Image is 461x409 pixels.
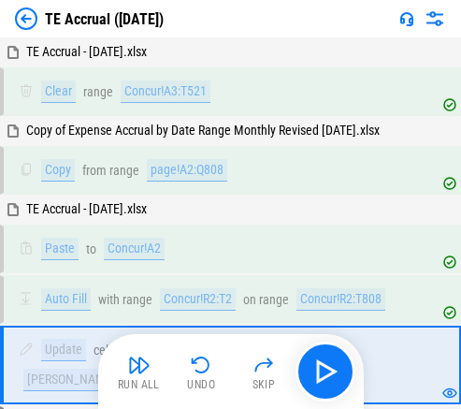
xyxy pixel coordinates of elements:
img: Main button [310,357,340,387]
div: range [259,293,289,307]
div: Skip [252,379,276,390]
div: page!A2:Q808 [147,159,227,182]
div: Undo [187,379,215,390]
div: to [86,242,96,256]
div: Paste [41,238,79,260]
div: Update [41,339,86,361]
img: Back [15,7,37,30]
div: from [82,164,107,178]
div: Concur!A2 [104,238,165,260]
span: Copy of Expense Accrual by Date Range Monthly Revised [DATE].xlsx [26,123,380,138]
div: Concur!R2:T808 [296,288,385,311]
div: range [122,293,152,307]
div: Concur!R2:T2 [160,288,236,311]
div: Copy [41,159,75,182]
img: Support [399,11,414,26]
img: Run All [128,354,151,376]
div: on [243,293,256,307]
span: TE Accrual - [DATE].xlsx [26,201,147,216]
span: TE Accrual - [DATE].xlsx [26,44,147,59]
div: [PERSON_NAME] (44286337) [23,369,182,391]
div: Auto Fill [41,288,91,311]
div: Concur!A3:T521 [121,80,210,103]
div: Run All [118,379,160,390]
div: TE Accrual ([DATE]) [45,10,164,28]
div: Clear [41,80,76,103]
img: Skip [252,354,275,376]
img: Undo [190,354,212,376]
div: with [98,293,120,307]
button: Run All [109,349,169,394]
img: Settings menu [424,7,446,30]
button: Skip [234,349,294,394]
div: range [83,85,113,99]
div: range [109,164,139,178]
div: cell [94,343,111,358]
button: Undo [171,349,231,394]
